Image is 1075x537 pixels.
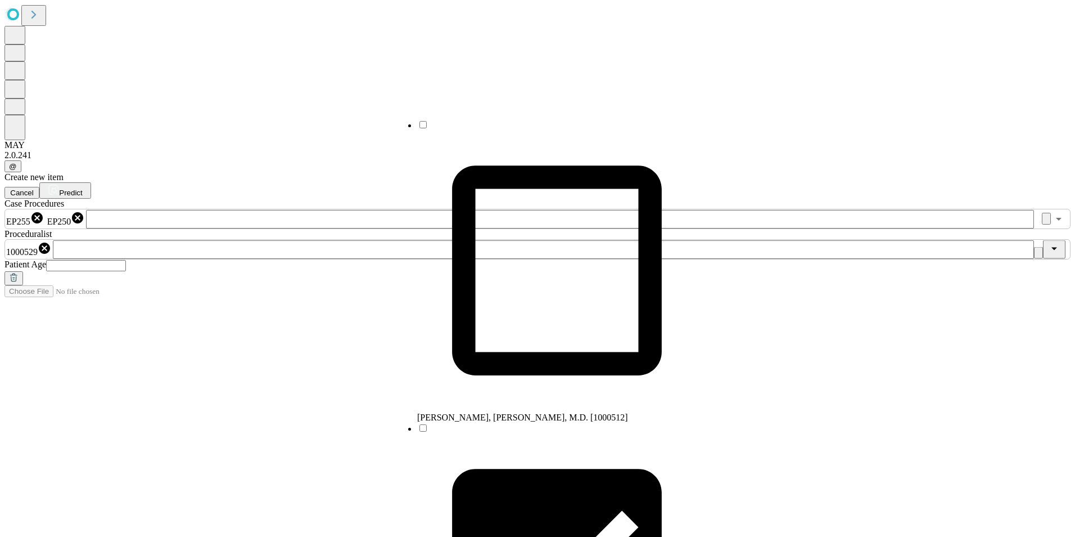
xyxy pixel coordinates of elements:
[9,162,17,171] span: @
[6,211,44,227] div: EP255
[4,172,64,182] span: Create new item
[4,150,1071,160] div: 2.0.241
[1051,211,1067,227] button: Open
[6,217,30,226] span: EP255
[1043,240,1065,259] button: Close
[4,199,64,208] span: Scheduled Procedure
[6,247,38,257] span: 1000529
[1042,213,1051,225] button: Clear
[4,160,21,172] button: @
[47,217,71,226] span: EP250
[10,189,34,197] span: Cancel
[417,413,628,422] span: [PERSON_NAME], [PERSON_NAME], M.D. [1000512]
[1034,247,1043,259] button: Clear
[4,229,52,239] span: Proceduralist
[4,140,1071,150] div: MAY
[4,187,39,199] button: Cancel
[39,182,91,199] button: Predict
[4,259,46,269] span: Patient Age
[59,189,82,197] span: Predict
[47,211,85,227] div: EP250
[6,241,51,257] div: 1000529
